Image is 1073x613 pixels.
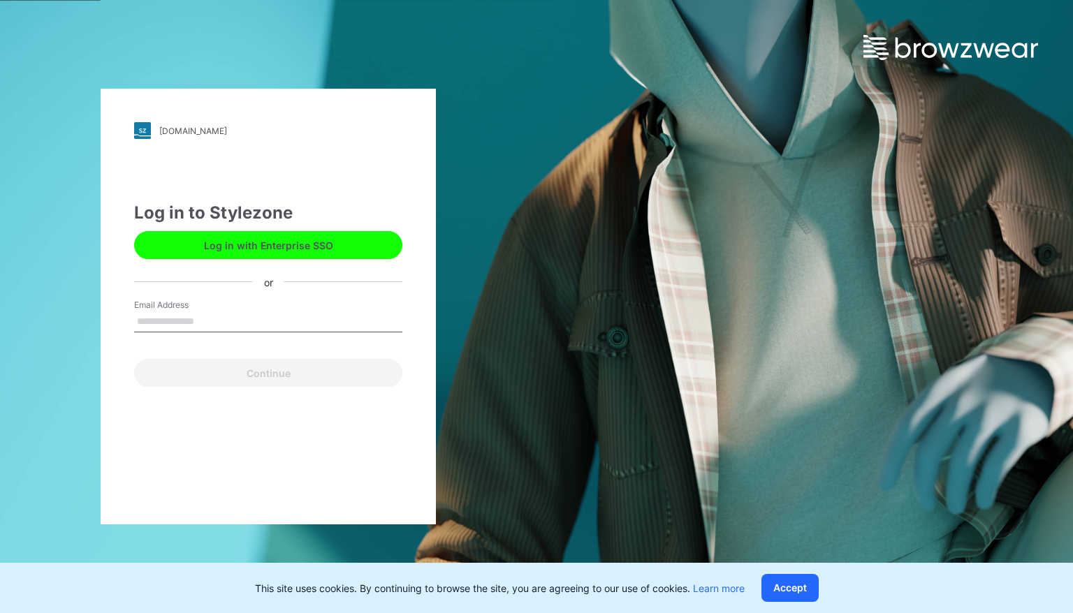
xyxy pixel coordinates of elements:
[693,582,745,594] a: Learn more
[134,231,402,259] button: Log in with Enterprise SSO
[159,126,227,136] div: [DOMAIN_NAME]
[253,274,284,289] div: or
[134,122,402,139] a: [DOMAIN_NAME]
[134,299,232,311] label: Email Address
[863,35,1038,60] img: browzwear-logo.e42bd6dac1945053ebaf764b6aa21510.svg
[134,200,402,226] div: Log in to Stylezone
[255,581,745,596] p: This site uses cookies. By continuing to browse the site, you are agreeing to our use of cookies.
[761,574,819,602] button: Accept
[134,122,151,139] img: stylezone-logo.562084cfcfab977791bfbf7441f1a819.svg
